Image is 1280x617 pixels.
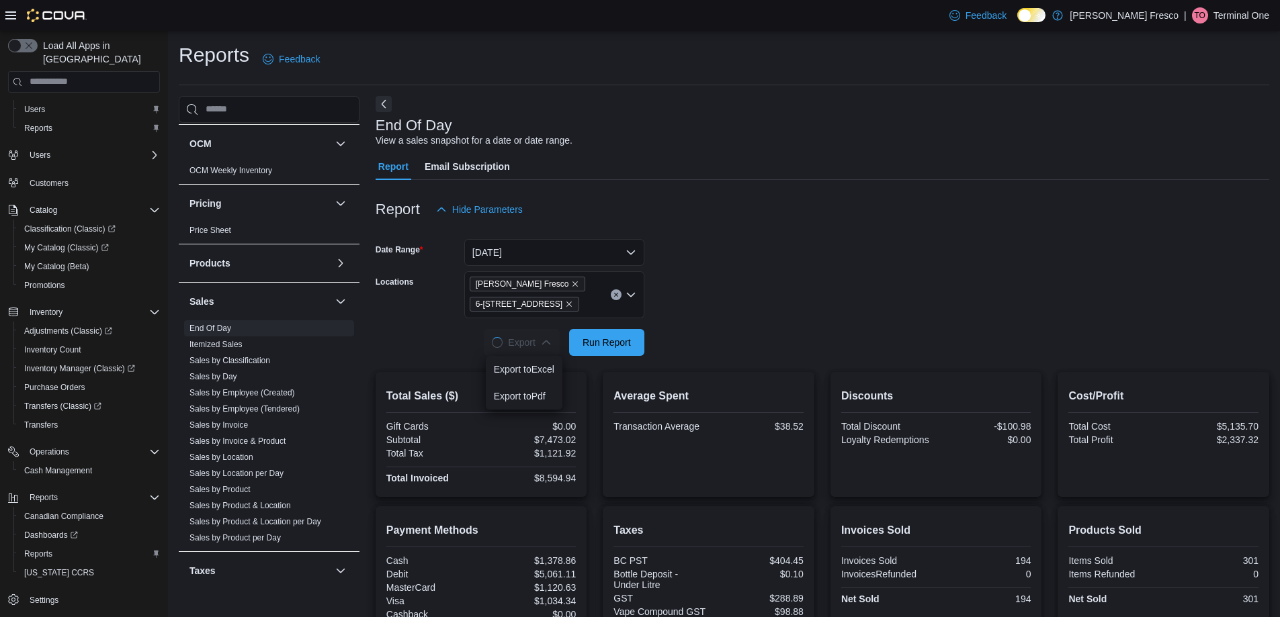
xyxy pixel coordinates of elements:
[189,165,272,176] span: OCM Weekly Inventory
[30,205,57,216] span: Catalog
[386,596,478,606] div: Visa
[24,382,85,393] span: Purchase Orders
[1068,594,1107,604] strong: Net Sold
[24,123,52,134] span: Reports
[19,463,97,479] a: Cash Management
[939,594,1031,604] div: 194
[13,220,165,238] a: Classification (Classic)
[939,434,1031,445] div: $0.00
[1213,7,1269,23] p: Terminal One
[333,255,349,271] button: Products
[30,307,62,318] span: Inventory
[189,324,231,333] a: End Of Day
[1166,594,1258,604] div: 301
[470,277,586,291] span: Fiore Fresco
[3,442,165,461] button: Operations
[333,563,349,579] button: Taxes
[841,555,933,566] div: Invoices Sold
[24,104,45,115] span: Users
[3,488,165,507] button: Reports
[613,593,706,604] div: GST
[386,473,449,483] strong: Total Invoiced
[13,100,165,119] button: Users
[24,202,62,218] button: Catalog
[189,420,248,430] a: Sales by Invoice
[1068,434,1160,445] div: Total Profit
[24,444,75,460] button: Operations
[613,569,706,590] div: Bottle Deposit - Under Litre
[569,329,644,356] button: Run Report
[30,492,58,503] span: Reports
[189,339,243,350] span: Itemized Sales
[939,569,1031,579] div: 0
[24,489,160,506] span: Reports
[712,593,804,604] div: $288.89
[24,444,160,460] span: Operations
[583,336,631,349] span: Run Report
[38,39,160,66] span: Load All Apps in [GEOGRAPHIC_DATA]
[939,421,1031,432] div: -$100.98
[1166,555,1258,566] div: 301
[1068,555,1160,566] div: Items Sold
[476,297,562,311] span: 6-[STREET_ADDRESS]
[494,364,554,375] span: Export to Excel
[491,336,504,349] span: Loading
[189,137,212,150] h3: OCM
[19,323,118,339] a: Adjustments (Classic)
[189,453,253,462] a: Sales by Location
[189,517,321,526] a: Sales by Product & Location per Day
[613,606,706,617] div: Vape Compound GST
[939,555,1031,566] div: 194
[712,606,804,617] div: $98.88
[189,500,291,511] span: Sales by Product & Location
[189,501,291,510] a: Sales by Product & Location
[386,582,478,593] div: MasterCard
[24,242,109,253] span: My Catalog (Classic)
[24,304,68,320] button: Inventory
[189,166,272,175] a: OCM Weekly Inventory
[189,404,300,414] span: Sales by Employee (Tendered)
[189,226,231,235] a: Price Sheet
[19,508,160,524] span: Canadian Compliance
[376,96,392,112] button: Next
[841,522,1031,538] h2: Invoices Sold
[1017,22,1018,23] span: Dark Mode
[19,508,109,524] a: Canadian Compliance
[189,436,286,446] a: Sales by Invoice & Product
[3,201,165,220] button: Catalog
[189,197,221,210] h3: Pricing
[611,289,622,300] button: Clear input
[30,595,58,606] span: Settings
[431,196,528,223] button: Hide Parameters
[189,485,251,494] a: Sales by Product
[189,468,284,479] span: Sales by Location per Day
[189,225,231,236] span: Price Sheet
[1166,569,1258,579] div: 0
[386,522,577,538] h2: Payment Methods
[189,340,243,349] a: Itemized Sales
[13,340,165,359] button: Inventory Count
[386,569,478,579] div: Debit
[13,416,165,434] button: Transfers
[1068,569,1160,579] div: Items Refunded
[613,522,804,538] h2: Taxes
[24,147,56,163] button: Users
[386,421,478,432] div: Gift Cards
[13,507,165,526] button: Canadian Compliance
[24,280,65,291] span: Promotions
[452,203,523,216] span: Hide Parameters
[19,379,160,395] span: Purchase Orders
[944,2,1012,29] a: Feedback
[3,590,165,610] button: Settings
[19,361,160,377] span: Inventory Manager (Classic)
[189,295,330,308] button: Sales
[13,526,165,544] a: Dashboards
[30,178,69,189] span: Customers
[19,565,99,581] a: [US_STATE] CCRS
[24,363,135,374] span: Inventory Manager (Classic)
[386,555,478,566] div: Cash
[19,258,160,275] span: My Catalog (Beta)
[19,342,87,358] a: Inventory Count
[189,323,231,334] span: End Of Day
[712,569,804,579] div: $0.10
